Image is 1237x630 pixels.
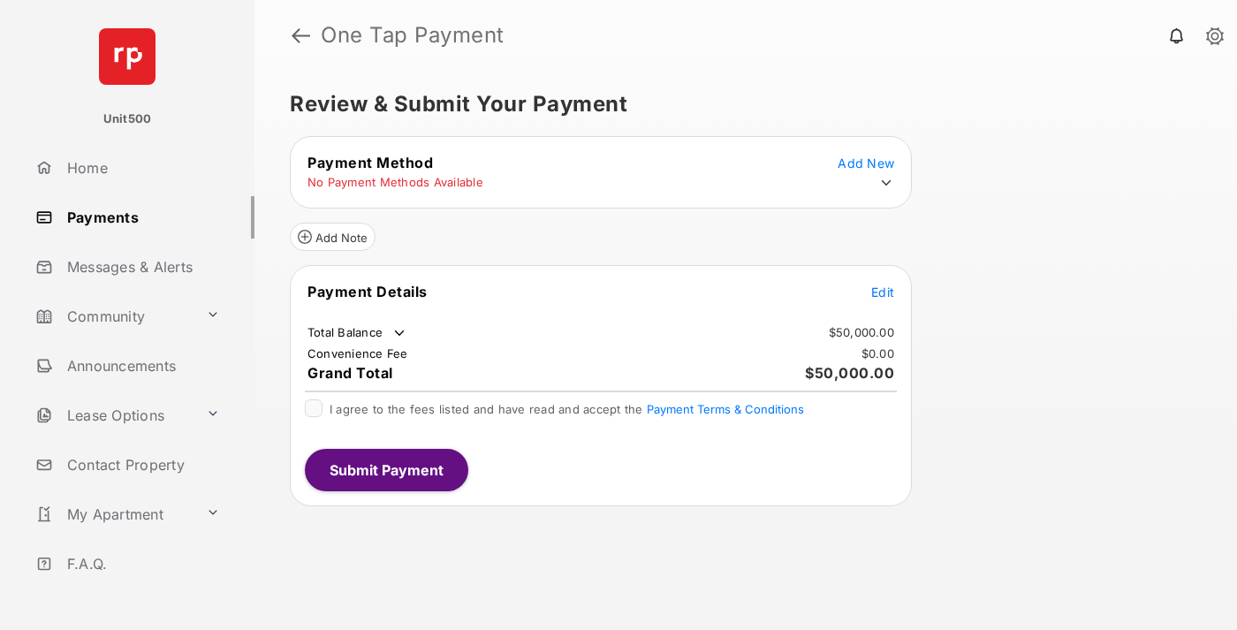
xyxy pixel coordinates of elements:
a: F.A.Q. [28,543,254,585]
span: Edit [871,285,894,300]
a: Messages & Alerts [28,246,254,288]
h5: Review & Submit Your Payment [290,94,1188,115]
td: No Payment Methods Available [307,174,484,190]
span: Grand Total [307,364,393,382]
a: Community [28,295,199,338]
button: I agree to the fees listed and have read and accept the [647,402,804,416]
a: Home [28,147,254,189]
td: $50,000.00 [828,324,895,340]
td: Convenience Fee [307,345,409,361]
button: Edit [871,283,894,300]
strong: One Tap Payment [321,25,505,46]
span: $50,000.00 [805,364,894,382]
span: Payment Method [307,154,433,171]
span: Payment Details [307,283,428,300]
button: Add New [838,154,894,171]
span: I agree to the fees listed and have read and accept the [330,402,804,416]
button: Add Note [290,223,376,251]
td: Total Balance [307,324,408,342]
a: Announcements [28,345,254,387]
a: Lease Options [28,394,199,436]
td: $0.00 [861,345,895,361]
span: Add New [838,156,894,171]
a: My Apartment [28,493,199,535]
p: Unit500 [103,110,152,128]
a: Contact Property [28,444,254,486]
img: svg+xml;base64,PHN2ZyB4bWxucz0iaHR0cDovL3d3dy53My5vcmcvMjAwMC9zdmciIHdpZHRoPSI2NCIgaGVpZ2h0PSI2NC... [99,28,156,85]
button: Submit Payment [305,449,468,491]
a: Payments [28,196,254,239]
